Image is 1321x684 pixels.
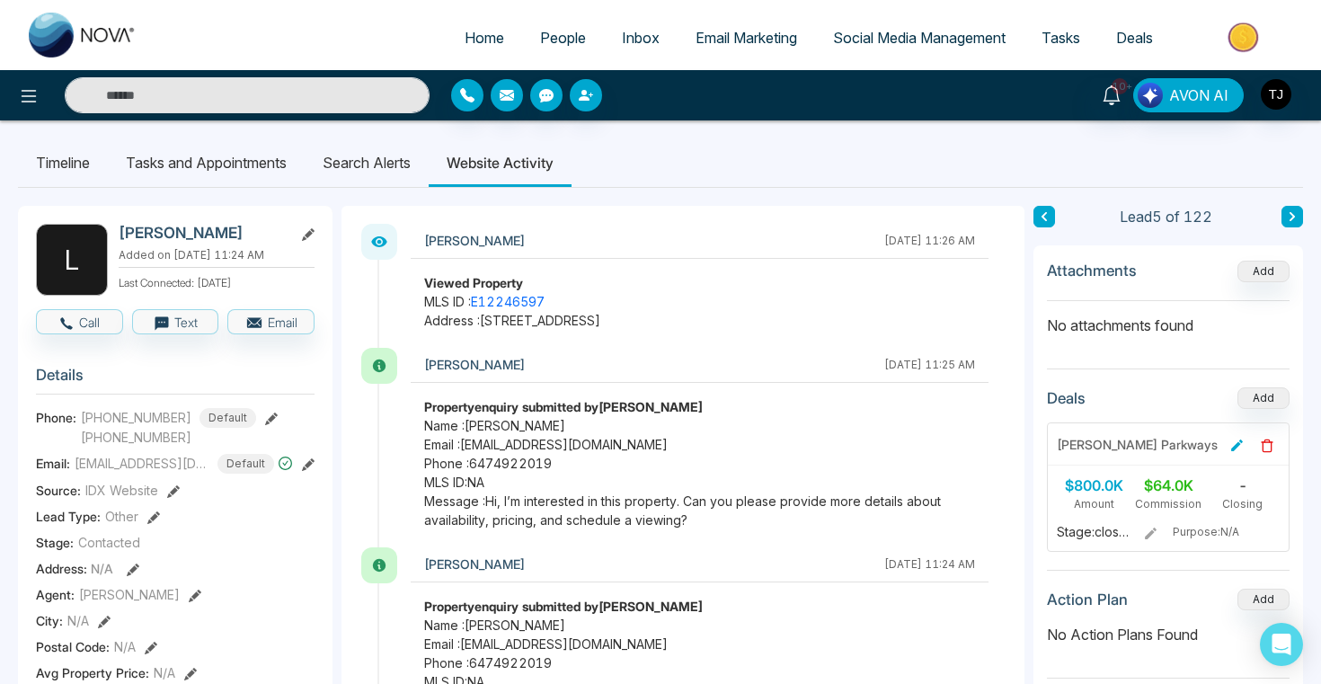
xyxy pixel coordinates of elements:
[1057,523,1131,541] span: Stage: closed 2026
[884,357,975,373] div: [DATE] 11:25 AM
[114,637,136,656] span: N/A
[1205,496,1280,512] div: Closing
[1131,496,1206,512] div: Commission
[36,533,74,552] span: Stage:
[132,309,219,334] button: Text
[429,138,572,187] li: Website Activity
[540,29,586,47] span: People
[424,275,523,290] strong: Viewed Property
[36,663,149,682] span: Avg Property Price :
[85,481,158,500] span: IDX Website
[1047,624,1290,645] p: No Action Plans Found
[471,294,545,309] a: E12246597
[424,311,975,330] p: Address : [STREET_ADDRESS]
[119,224,286,242] h2: [PERSON_NAME]
[217,454,274,474] span: Default
[29,13,137,58] img: Nova CRM Logo
[81,428,256,447] span: [PHONE_NUMBER]
[1098,21,1171,55] a: Deals
[108,138,305,187] li: Tasks and Appointments
[119,271,315,291] p: Last Connected: [DATE]
[1116,29,1153,47] span: Deals
[36,224,108,296] div: L
[1047,591,1128,608] h3: Action Plan
[1180,17,1310,58] img: Market-place.gif
[36,507,101,526] span: Lead Type:
[75,454,209,473] span: [EMAIL_ADDRESS][DOMAIN_NAME]
[36,611,63,630] span: City :
[424,229,525,253] div: [PERSON_NAME]
[1133,78,1244,112] button: AVON AI
[36,408,76,427] span: Phone:
[465,29,504,47] span: Home
[154,663,175,682] span: N/A
[424,435,975,454] span: Email : [EMAIL_ADDRESS][DOMAIN_NAME]
[1205,475,1280,496] div: -
[36,481,81,500] span: Source:
[305,138,429,187] li: Search Alerts
[1131,475,1206,496] div: $64.0K
[81,408,191,427] span: [PHONE_NUMBER]
[815,21,1024,55] a: Social Media Management
[78,533,140,552] span: Contacted
[696,29,797,47] span: Email Marketing
[1260,623,1303,666] div: Open Intercom Messenger
[522,21,604,55] a: People
[18,138,108,187] li: Timeline
[119,247,315,263] p: Added on [DATE] 11:24 AM
[1237,261,1290,282] button: Add
[67,611,89,630] span: N/A
[1237,262,1290,278] span: Add
[424,416,975,435] span: Name : [PERSON_NAME]
[1042,29,1080,47] span: Tasks
[1261,79,1291,110] img: User Avatar
[424,616,975,635] span: Name : [PERSON_NAME]
[1047,389,1086,407] h3: Deals
[1090,78,1133,110] a: 10+
[1138,83,1163,108] img: Lead Flow
[1237,387,1290,409] button: Add
[227,309,315,334] button: Email
[604,21,678,55] a: Inbox
[105,507,138,526] span: Other
[424,599,703,614] strong: Property enquiry submitted by [PERSON_NAME]
[1173,524,1278,540] span: Purpose: N/A
[884,556,975,573] div: [DATE] 11:24 AM
[36,585,75,604] span: Agent:
[1237,589,1290,610] button: Add
[36,559,113,578] span: Address:
[1112,78,1128,94] span: 10+
[1047,262,1137,280] h3: Attachments
[1057,475,1131,496] div: $800.0K
[424,454,975,473] span: Phone : 6474922019
[91,561,113,576] span: N/A
[199,408,256,428] span: Default
[467,475,484,490] a: NA
[1057,435,1218,454] div: [PERSON_NAME] Parkways
[424,653,975,672] span: Phone : 6474922019
[833,29,1006,47] span: Social Media Management
[1047,301,1290,336] p: No attachments found
[424,553,525,576] div: [PERSON_NAME]
[1169,84,1228,106] span: AVON AI
[678,21,815,55] a: Email Marketing
[424,353,525,377] div: [PERSON_NAME]
[1024,21,1098,55] a: Tasks
[36,366,315,394] h3: Details
[884,233,975,249] div: [DATE] 11:26 AM
[79,585,180,604] span: [PERSON_NAME]
[424,399,703,414] strong: Property enquiry submitted by [PERSON_NAME]
[424,635,975,653] span: Email : [EMAIL_ADDRESS][DOMAIN_NAME]
[1120,206,1212,227] span: Lead 5 of 122
[36,454,70,473] span: Email:
[622,29,660,47] span: Inbox
[36,309,123,334] button: Call
[447,21,522,55] a: Home
[36,637,110,656] span: Postal Code :
[424,473,975,492] span: MLS ID :
[424,492,975,529] span: Message : Hi, I’m interested in this property. Can you please provide more details about availabi...
[424,292,975,311] span: MLS ID :
[1057,496,1131,512] div: Amount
